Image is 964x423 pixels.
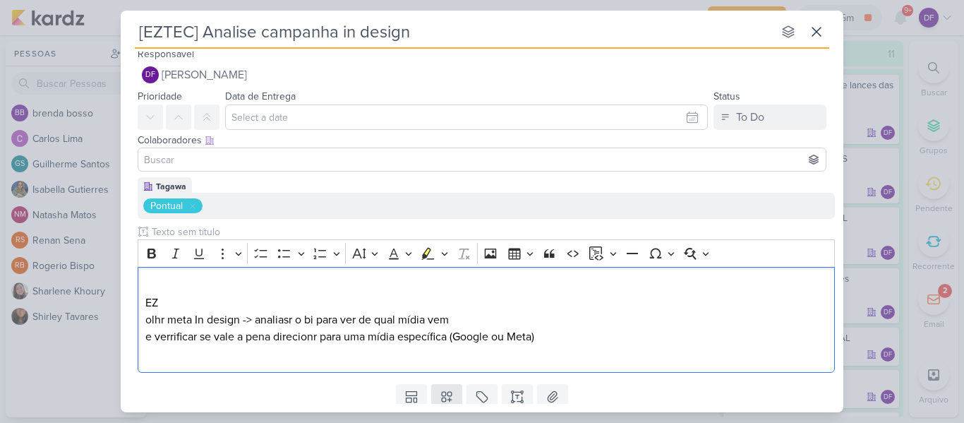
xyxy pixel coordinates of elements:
[138,267,835,374] div: Editor editing area: main
[713,105,826,130] button: To Do
[713,90,740,102] label: Status
[225,90,296,102] label: Data de Entrega
[162,66,247,83] span: [PERSON_NAME]
[156,180,186,193] div: Tagawa
[138,90,182,102] label: Prioridade
[138,133,826,148] div: Colaboradores
[138,62,826,88] button: DF [PERSON_NAME]
[225,105,708,130] input: Select a date
[138,239,835,267] div: Editor toolbar
[135,19,773,44] input: Kard Sem Título
[138,48,194,60] label: Responsável
[149,225,835,239] input: Texto sem título
[142,66,159,83] div: Diego Freitas
[736,109,764,126] div: To Do
[141,151,823,168] input: Buscar
[150,198,183,213] div: Pontual
[145,278,828,362] p: EZ olhr meta In design -> analiasr o bi para ver de qual mídia vem e verrificar se vale a pena di...
[145,71,155,79] p: DF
